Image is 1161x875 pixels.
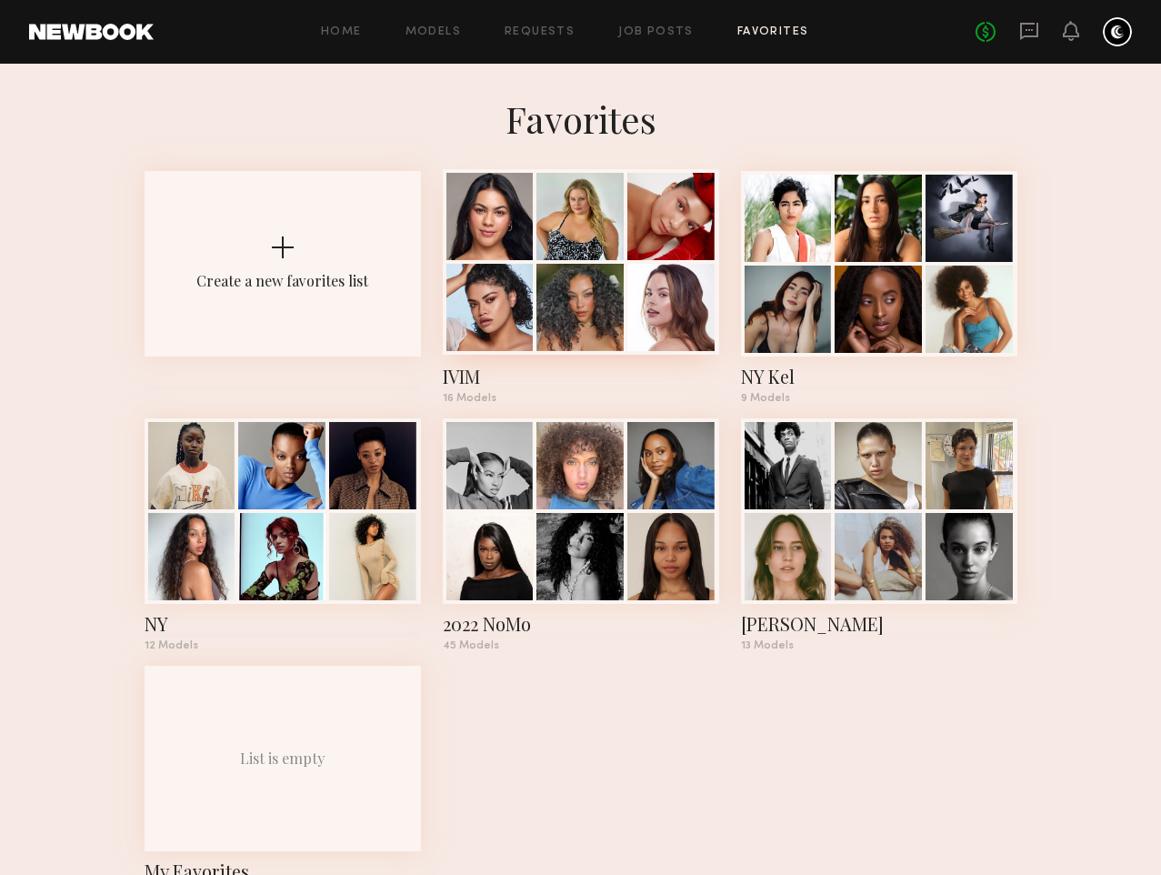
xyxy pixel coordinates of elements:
[443,364,719,389] div: IVIM
[741,364,1017,389] div: NY Kel
[240,749,325,768] div: List is empty
[145,611,421,637] div: NY
[618,26,694,38] a: Job Posts
[443,393,719,404] div: 16 Models
[741,171,1017,404] a: NY Kel9 Models
[741,640,1017,651] div: 13 Models
[145,418,421,651] a: NY12 Models
[505,26,575,38] a: Requests
[741,418,1017,651] a: [PERSON_NAME]13 Models
[405,26,461,38] a: Models
[741,611,1017,637] div: Hailley Howard
[741,393,1017,404] div: 9 Models
[321,26,362,38] a: Home
[737,26,809,38] a: Favorites
[145,171,421,418] button: Create a new favorites list
[443,418,719,651] a: 2022 NoMo45 Models
[443,640,719,651] div: 45 Models
[196,271,368,290] div: Create a new favorites list
[443,611,719,637] div: 2022 NoMo
[145,640,421,651] div: 12 Models
[443,171,719,404] a: IVIM16 Models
